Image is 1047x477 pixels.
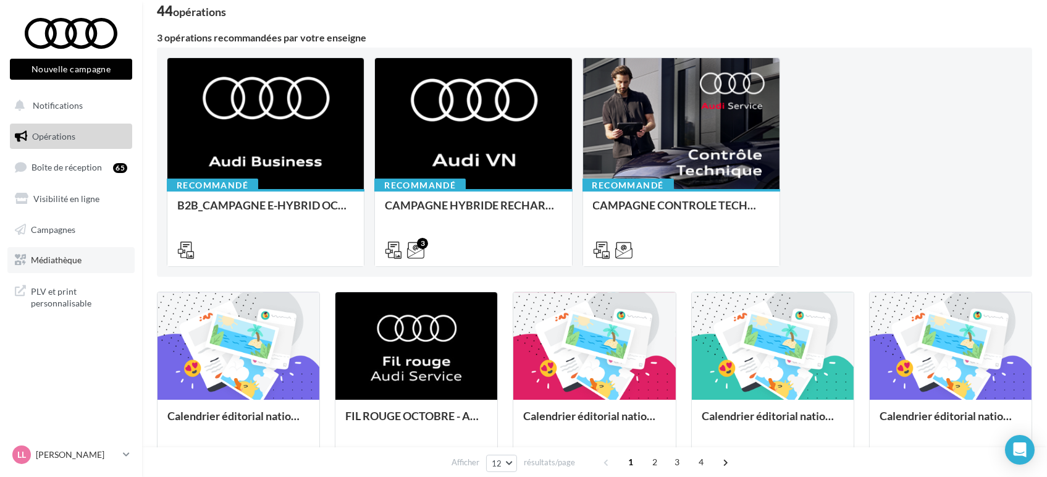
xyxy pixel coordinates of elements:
[7,93,130,119] button: Notifications
[33,193,99,204] span: Visibilité en ligne
[7,124,135,150] a: Opérations
[7,278,135,314] a: PLV et print personnalisable
[157,33,1032,43] div: 3 opérations recommandées par votre enseigne
[7,247,135,273] a: Médiathèque
[621,452,641,472] span: 1
[17,449,26,461] span: LL
[645,452,665,472] span: 2
[452,457,479,468] span: Afficher
[7,217,135,243] a: Campagnes
[582,179,674,192] div: Recommandé
[36,449,118,461] p: [PERSON_NAME]
[417,238,428,249] div: 3
[374,179,466,192] div: Recommandé
[177,199,354,224] div: B2B_CAMPAGNE E-HYBRID OCTOBRE
[173,6,226,17] div: opérations
[31,255,82,265] span: Médiathèque
[593,199,770,224] div: CAMPAGNE CONTROLE TECHNIQUE 25€ OCTOBRE
[10,59,132,80] button: Nouvelle campagne
[7,154,135,180] a: Boîte de réception65
[32,162,102,172] span: Boîte de réception
[32,131,75,141] span: Opérations
[880,410,1022,434] div: Calendrier éditorial national : semaine du 08.09 au 14.09
[33,100,83,111] span: Notifications
[31,283,127,310] span: PLV et print personnalisable
[113,163,127,173] div: 65
[345,410,487,434] div: FIL ROUGE OCTOBRE - AUDI SERVICE
[691,452,711,472] span: 4
[157,4,226,18] div: 44
[10,443,132,466] a: LL [PERSON_NAME]
[167,410,309,434] div: Calendrier éditorial national : semaine du 29.09 au 05.10
[486,455,518,472] button: 12
[667,452,687,472] span: 3
[702,410,844,434] div: Calendrier éditorial national : semaine du 15.09 au 21.09
[31,224,75,234] span: Campagnes
[7,186,135,212] a: Visibilité en ligne
[167,179,258,192] div: Recommandé
[524,457,575,468] span: résultats/page
[523,410,665,434] div: Calendrier éditorial national : semaine du 22.09 au 28.09
[1005,435,1035,465] div: Open Intercom Messenger
[492,458,502,468] span: 12
[385,199,561,224] div: CAMPAGNE HYBRIDE RECHARGEABLE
